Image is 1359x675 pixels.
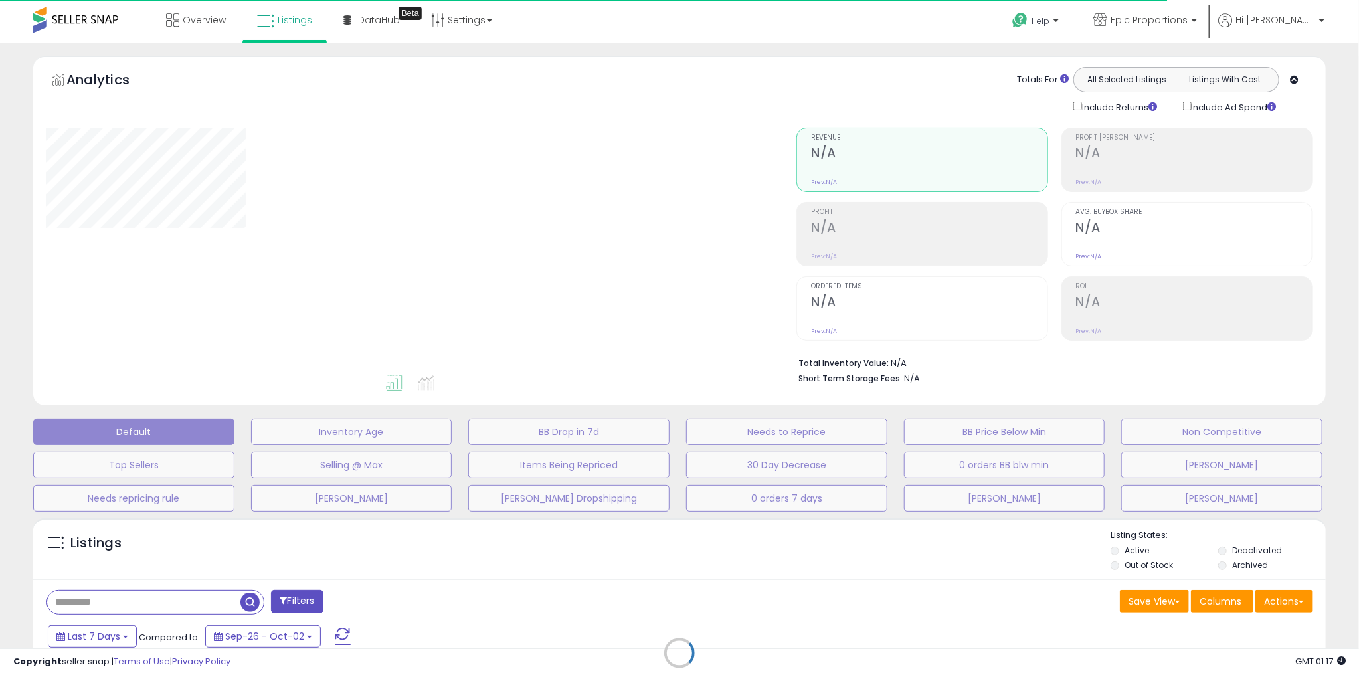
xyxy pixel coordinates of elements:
h2: N/A [811,220,1047,238]
button: BB Drop in 7d [468,419,670,445]
button: 0 orders BB blw min [904,452,1105,478]
div: seller snap | | [13,656,230,668]
span: Overview [183,13,226,27]
span: Hi [PERSON_NAME] [1235,13,1315,27]
button: Inventory Age [251,419,452,445]
small: Prev: N/A [1076,327,1102,335]
button: [PERSON_NAME] Dropshipping [468,485,670,512]
div: Include Returns [1063,99,1173,114]
button: [PERSON_NAME] [904,485,1105,512]
span: Avg. Buybox Share [1076,209,1312,216]
span: DataHub [358,13,400,27]
i: Get Help [1012,12,1028,29]
span: Epic Proportions [1111,13,1188,27]
h2: N/A [1076,220,1312,238]
span: Listings [278,13,312,27]
span: Profit [PERSON_NAME] [1076,134,1312,142]
h2: N/A [811,145,1047,163]
span: Revenue [811,134,1047,142]
a: Help [1002,2,1072,43]
button: [PERSON_NAME] [251,485,452,512]
li: N/A [798,354,1303,370]
small: Prev: N/A [811,327,837,335]
button: Default [33,419,234,445]
button: 30 Day Decrease [686,452,887,478]
small: Prev: N/A [1076,178,1102,186]
span: ROI [1076,283,1312,290]
b: Total Inventory Value: [798,357,889,369]
small: Prev: N/A [811,252,837,260]
h5: Analytics [66,70,155,92]
button: Selling @ Max [251,452,452,478]
small: Prev: N/A [1076,252,1102,260]
div: Totals For [1017,74,1069,86]
button: Non Competitive [1121,419,1322,445]
button: [PERSON_NAME] [1121,452,1322,478]
h2: N/A [811,294,1047,312]
span: Help [1032,15,1049,27]
strong: Copyright [13,655,62,668]
small: Prev: N/A [811,178,837,186]
h2: N/A [1076,145,1312,163]
span: N/A [904,372,920,385]
button: All Selected Listings [1077,71,1176,88]
button: Needs repricing rule [33,485,234,512]
button: BB Price Below Min [904,419,1105,445]
div: Include Ad Spend [1173,99,1298,114]
div: Tooltip anchor [399,7,422,20]
button: Needs to Reprice [686,419,887,445]
button: Top Sellers [33,452,234,478]
span: Profit [811,209,1047,216]
button: Listings With Cost [1176,71,1275,88]
a: Hi [PERSON_NAME] [1218,13,1324,43]
button: Items Being Repriced [468,452,670,478]
span: Ordered Items [811,283,1047,290]
button: 0 orders 7 days [686,485,887,512]
h2: N/A [1076,294,1312,312]
b: Short Term Storage Fees: [798,373,902,384]
button: [PERSON_NAME] [1121,485,1322,512]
